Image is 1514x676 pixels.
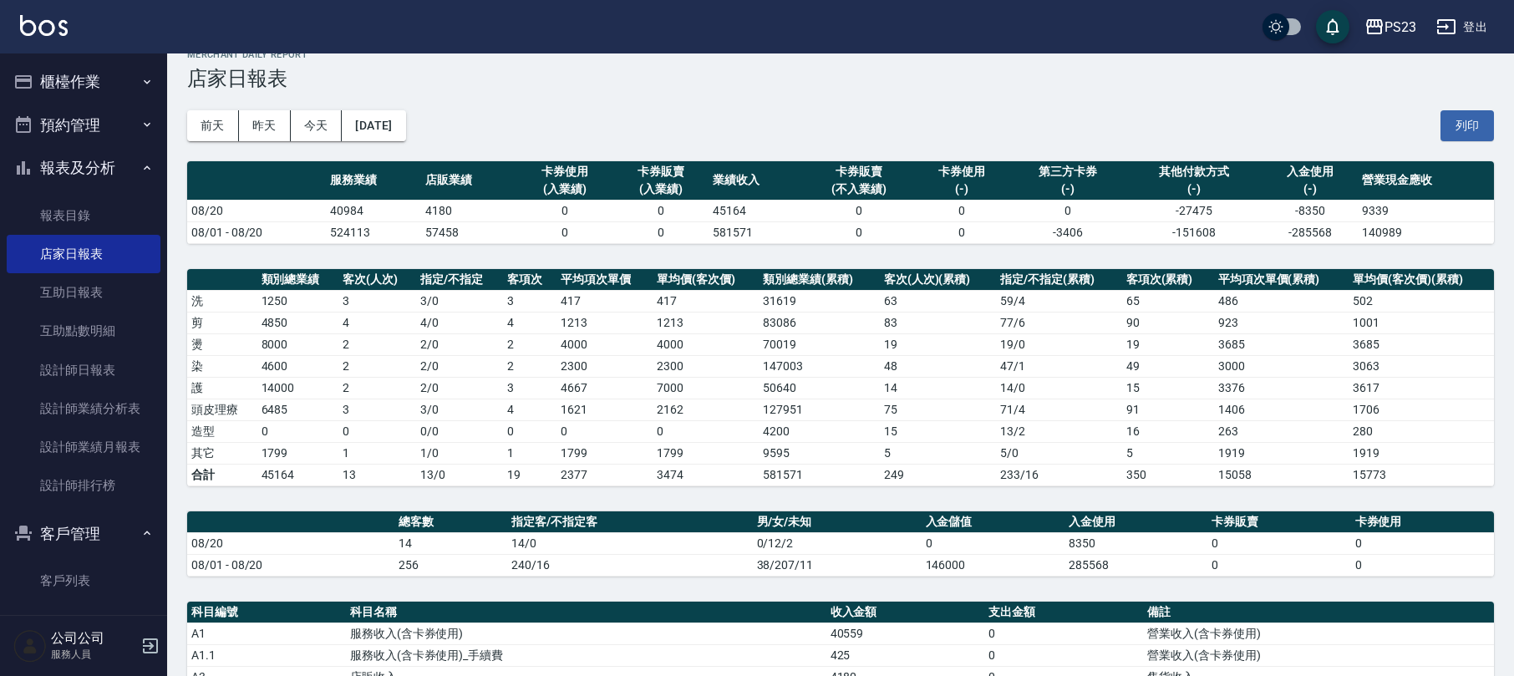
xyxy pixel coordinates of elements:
th: 卡券使用 [1351,511,1494,533]
td: 4 [503,312,556,333]
td: 08/01 - 08/20 [187,221,326,243]
button: PS23 [1358,10,1423,44]
td: 0 [338,420,416,442]
td: 2 [338,355,416,377]
th: 指定/不指定(累積) [996,269,1121,291]
td: 5 [880,442,996,464]
div: (入業績) [617,180,704,198]
div: PS23 [1384,17,1416,38]
td: 146000 [922,554,1064,576]
td: 3376 [1214,377,1349,399]
td: 15058 [1214,464,1349,485]
td: 90 [1122,312,1214,333]
td: 285568 [1064,554,1207,576]
td: 5 [1122,442,1214,464]
td: 頭皮理療 [187,399,257,420]
div: (-) [1266,180,1354,198]
a: 店家日報表 [7,235,160,273]
th: 卡券販賣 [1207,511,1350,533]
th: 客次(人次)(累積) [880,269,996,291]
img: Person [13,629,47,663]
button: 櫃檯作業 [7,60,160,104]
td: 9595 [759,442,879,464]
th: 指定客/不指定客 [507,511,752,533]
td: 923 [1214,312,1349,333]
td: 14 / 0 [996,377,1121,399]
td: 2 / 0 [416,333,503,355]
button: 列印 [1440,110,1494,141]
td: 14 [394,532,507,554]
button: 預約管理 [7,104,160,147]
td: 2 / 0 [416,377,503,399]
button: 前天 [187,110,239,141]
td: 19 [503,464,556,485]
td: 581571 [709,221,805,243]
td: 0 [1010,200,1126,221]
td: 0 [1351,554,1494,576]
td: 50640 [759,377,879,399]
td: 0 [984,644,1143,666]
button: 報表及分析 [7,146,160,190]
th: 客項次 [503,269,556,291]
div: 卡券販賣 [808,163,910,180]
td: 4 / 0 [416,312,503,333]
td: 1001 [1349,312,1494,333]
th: 入金儲值 [922,511,1064,533]
td: 3 [503,377,556,399]
a: 報表目錄 [7,196,160,235]
td: 233/16 [996,464,1121,485]
td: 洗 [187,290,257,312]
td: 2 [503,333,556,355]
td: 38/207/11 [753,554,922,576]
td: 417 [653,290,759,312]
td: 0 [612,200,709,221]
td: 1706 [1349,399,1494,420]
div: 卡券使用 [918,163,1006,180]
td: 0 [922,532,1064,554]
div: 卡券販賣 [617,163,704,180]
td: 08/01 - 08/20 [187,554,394,576]
td: 4 [338,312,416,333]
td: 1919 [1349,442,1494,464]
td: 13 [338,464,416,485]
td: 2 [338,377,416,399]
td: 8350 [1064,532,1207,554]
img: Logo [20,15,68,36]
td: 47 / 1 [996,355,1121,377]
th: 支出金額 [984,602,1143,623]
td: 417 [556,290,653,312]
td: 70019 [759,333,879,355]
td: 3617 [1349,377,1494,399]
td: 剪 [187,312,257,333]
td: 造型 [187,420,257,442]
button: 今天 [291,110,343,141]
td: 1621 [556,399,653,420]
a: 設計師日報表 [7,351,160,389]
th: 單均價(客次價) [653,269,759,291]
div: 卡券使用 [521,163,609,180]
h3: 店家日報表 [187,67,1494,90]
td: 71 / 4 [996,399,1121,420]
td: 13 / 2 [996,420,1121,442]
td: 63 [880,290,996,312]
td: 服務收入(含卡券使用)_手續費 [346,644,826,666]
td: 14000 [257,377,339,399]
td: 6485 [257,399,339,420]
div: (入業績) [521,180,609,198]
td: 1213 [556,312,653,333]
td: 4600 [257,355,339,377]
a: 設計師業績分析表 [7,389,160,428]
th: 平均項次單價 [556,269,653,291]
td: 280 [1349,420,1494,442]
button: 登出 [1430,12,1494,43]
td: 08/20 [187,200,326,221]
th: 類別總業績(累積) [759,269,879,291]
th: 備註 [1143,602,1494,623]
td: 524113 [326,221,422,243]
td: 75 [880,399,996,420]
td: 3063 [1349,355,1494,377]
a: 設計師業績月報表 [7,428,160,466]
td: 3 [338,399,416,420]
div: (不入業績) [808,180,910,198]
td: 8000 [257,333,339,355]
